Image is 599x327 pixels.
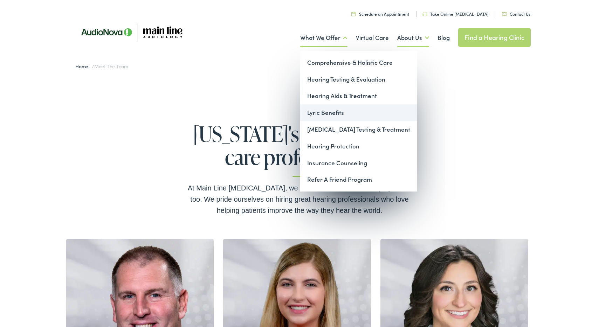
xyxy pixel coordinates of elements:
a: Comprehensive & Holistic Care [300,54,417,71]
div: At Main Line [MEDICAL_DATA], we love our team, and we hope you do, too. We pride ourselves on hir... [187,182,412,216]
a: Blog [438,25,450,51]
a: Virtual Care [356,25,389,51]
a: Lyric Benefits [300,104,417,121]
a: About Us [397,25,429,51]
a: Take Online [MEDICAL_DATA] [422,11,489,17]
a: Contact Us [502,11,530,17]
span: Meet the Team [94,63,128,70]
img: utility icon [502,12,507,16]
a: Schedule an Appointment [351,11,409,17]
img: utility icon [351,12,356,16]
h1: [US_STATE]'s best hearing care professionals [187,122,412,177]
a: Insurance Counseling [300,155,417,172]
a: Hearing Aids & Treatment [300,88,417,104]
a: Hearing Testing & Evaluation [300,71,417,88]
img: utility icon [422,12,427,16]
a: Refer A Friend Program [300,171,417,188]
span: / [75,63,128,70]
a: What We Offer [300,25,347,51]
a: Home [75,63,92,70]
a: Hearing Protection [300,138,417,155]
a: [MEDICAL_DATA] Testing & Treatment [300,121,417,138]
a: Find a Hearing Clinic [458,28,531,47]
